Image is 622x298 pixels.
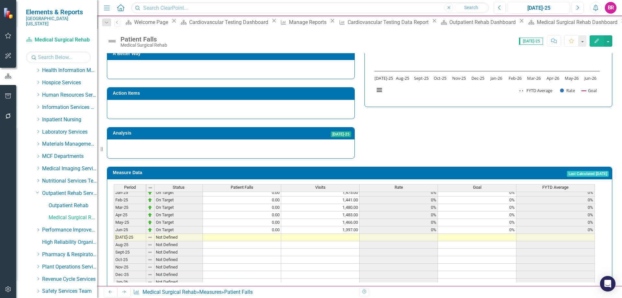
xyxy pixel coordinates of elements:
td: May-25 [114,219,146,226]
td: Aug-25 [114,241,146,249]
img: 8DAGhfEEPCf229AAAAAElFTkSuQmCC [147,250,153,255]
button: Search [455,3,487,12]
td: Not Defined [155,264,203,271]
a: Human Resources Services [42,91,97,99]
div: » » [133,289,355,296]
a: Information Services Team [42,104,97,111]
td: 0% [438,204,516,211]
button: Show Rate [560,88,575,93]
div: Patient Falls [224,289,253,295]
td: 0% [438,219,516,226]
span: FYTD Average [542,185,569,190]
td: Feb-25 [114,197,146,204]
td: 0% [516,211,595,219]
td: On Target [155,219,203,226]
td: Jun-25 [114,226,146,234]
a: Cardiovascular Testing Dashboard [178,18,270,26]
div: Cardiovascular Testing Data Report [348,18,430,26]
img: zOikAAAAAElFTkSuQmCC [147,212,153,218]
td: [DATE]-25 [114,234,146,241]
td: 0.00 [203,226,281,234]
text: Aug-25 [396,75,409,81]
div: Outpatient Rehab Dashboard [449,18,518,26]
div: Medical Surgical Rehab Dashboard [537,18,619,26]
h3: Action Items [113,91,351,96]
a: Materials Management Services [42,140,97,148]
h3: Measure Data [113,170,318,175]
td: 0% [438,211,516,219]
img: 8DAGhfEEPCf229AAAAAElFTkSuQmCC [148,185,153,190]
text: Oct-25 [434,75,446,81]
div: Patient Falls [121,36,167,43]
a: MCF Departments [42,153,97,160]
div: Cardiovascular Testing Dashboard [189,18,270,26]
img: 8DAGhfEEPCf229AAAAAElFTkSuQmCC [147,257,153,262]
a: Outpatient Rehab [49,202,97,209]
img: zOikAAAAAElFTkSuQmCC [147,197,153,203]
h3: Analysis [113,131,227,136]
a: Hospice Services [42,79,97,87]
td: Oct-25 [114,256,146,264]
td: Jan-26 [114,279,146,286]
span: Elements & Reports [26,8,91,16]
button: BR [605,2,616,14]
td: 0% [516,204,595,211]
td: 0% [516,226,595,234]
td: 0% [360,211,438,219]
text: Jan-26 [490,75,502,81]
text: Nov-25 [452,75,466,81]
td: Not Defined [155,234,203,241]
img: Not Defined [107,36,117,46]
span: Search [464,5,478,10]
img: 8DAGhfEEPCf229AAAAAElFTkSuQmCC [147,265,153,270]
a: Nutritional Services Team [42,177,97,185]
span: Period [124,185,136,190]
img: 8DAGhfEEPCf229AAAAAElFTkSuQmCC [147,242,153,247]
a: Medical Surgical Rehab [49,214,97,221]
a: Welcome Page [123,18,170,26]
a: Pharmacy & Respiratory [42,251,97,258]
a: Manage Reports [278,18,328,26]
td: 0% [360,219,438,226]
img: zOikAAAAAElFTkSuQmCC [147,227,153,232]
a: Health Information Management Services [42,67,97,74]
input: Search ClearPoint... [131,2,489,14]
td: Mar-25 [114,204,146,211]
input: Search Below... [26,52,91,63]
td: Not Defined [155,241,203,249]
a: Cardiovascular Testing Data Report [337,18,430,26]
div: Medical Surgical Rehab [121,43,167,48]
span: Last Calculated [DATE] [567,171,609,177]
td: 0.00 [203,211,281,219]
td: 0% [360,226,438,234]
span: Patient Falls [231,185,253,190]
td: 0% [360,204,438,211]
td: 0% [438,226,516,234]
text: Dec-25 [471,75,484,81]
text: Jun-26 [584,75,596,81]
td: 1,483.00 [281,211,360,219]
h3: A Better Way [113,51,351,56]
span: Rate [395,185,403,190]
td: 0.00 [203,204,281,211]
td: Not Defined [155,249,203,256]
img: 8DAGhfEEPCf229AAAAAElFTkSuQmCC [147,280,153,285]
td: On Target [155,226,203,234]
span: [DATE]-25 [331,131,351,137]
button: View chart menu, Patient Falls [375,86,384,95]
text: Feb-26 [509,75,522,81]
a: High Reliability Organization [42,239,97,246]
a: Revenue Cycle Services [42,276,97,283]
span: Goal [473,185,481,190]
td: Not Defined [155,271,203,279]
div: Welcome Page [134,18,170,26]
a: Medical Surgical Rehab [26,36,91,44]
td: Apr-25 [114,211,146,219]
a: Outpatient Rehab Dashboard [438,18,517,26]
td: On Target [155,211,203,219]
td: Sept-25 [114,249,146,256]
td: Not Defined [155,279,203,286]
td: Dec-25 [114,271,146,279]
span: Visits [315,185,326,190]
img: zOikAAAAAElFTkSuQmCC [147,205,153,210]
